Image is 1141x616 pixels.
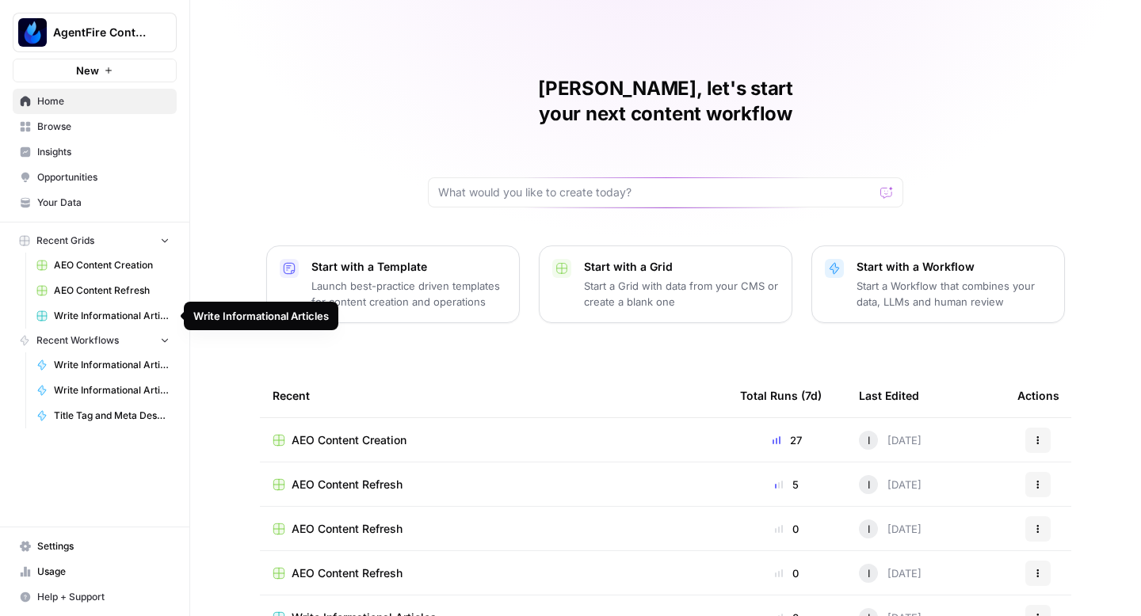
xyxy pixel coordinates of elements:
[13,13,177,52] button: Workspace: AgentFire Content
[292,521,403,537] span: AEO Content Refresh
[292,477,403,492] span: AEO Content Refresh
[29,352,177,378] a: Write Informational Article Body
[37,145,170,159] span: Insights
[584,278,779,310] p: Start a Grid with data from your CMS or create a blank one
[13,584,177,610] button: Help + Support
[311,259,506,275] p: Start with a Template
[273,477,715,492] a: AEO Content Refresh
[584,259,779,275] p: Start with a Grid
[37,565,170,579] span: Usage
[868,477,870,492] span: I
[859,431,922,450] div: [DATE]
[13,89,177,114] a: Home
[37,94,170,108] span: Home
[37,590,170,604] span: Help + Support
[857,259,1051,275] p: Start with a Workflow
[859,519,922,538] div: [DATE]
[13,165,177,190] a: Opportunities
[29,278,177,303] a: AEO Content Refresh
[311,278,506,310] p: Launch best-practice driven templates for content creation and operations
[273,374,715,417] div: Recent
[54,383,170,397] span: Write Informational Article Outline
[13,329,177,352] button: Recent Workflows
[13,534,177,559] a: Settings
[18,18,47,47] img: AgentFire Content Logo
[54,283,170,298] span: AEO Content Refresh
[811,245,1065,323] button: Start with a WorkflowStart a Workflow that combines your data, LLMs and human review
[54,258,170,272] span: AEO Content Creation
[13,229,177,253] button: Recent Grids
[859,564,922,583] div: [DATE]
[13,190,177,215] a: Your Data
[54,309,170,323] span: Write Informational Articles
[868,521,870,537] span: I
[1017,374,1059,417] div: Actions
[740,374,822,417] div: Total Runs (7d)
[54,358,170,372] span: Write Informational Article Body
[868,565,870,581] span: I
[13,59,177,82] button: New
[29,303,177,329] a: Write Informational Articles
[29,403,177,428] a: Title Tag and Meta Description
[37,120,170,134] span: Browse
[859,374,919,417] div: Last Edited
[266,245,520,323] button: Start with a TemplateLaunch best-practice driven templates for content creation and operations
[36,333,119,348] span: Recent Workflows
[13,114,177,139] a: Browse
[37,539,170,553] span: Settings
[428,76,903,127] h1: [PERSON_NAME], let's start your next content workflow
[29,378,177,403] a: Write Informational Article Outline
[53,25,149,40] span: AgentFire Content
[13,559,177,584] a: Usage
[539,245,792,323] button: Start with a GridStart a Grid with data from your CMS or create a blank one
[13,139,177,165] a: Insights
[292,432,406,448] span: AEO Content Creation
[273,565,715,581] a: AEO Content Refresh
[438,184,874,200] input: What would you like to create today?
[292,565,403,581] span: AEO Content Refresh
[36,234,94,248] span: Recent Grids
[76,63,99,78] span: New
[37,170,170,184] span: Opportunities
[740,565,834,581] div: 0
[29,253,177,278] a: AEO Content Creation
[54,409,170,423] span: Title Tag and Meta Description
[857,278,1051,310] p: Start a Workflow that combines your data, LLMs and human review
[273,432,715,448] a: AEO Content Creation
[37,196,170,210] span: Your Data
[273,521,715,537] a: AEO Content Refresh
[740,521,834,537] div: 0
[740,477,834,492] div: 5
[859,475,922,494] div: [DATE]
[868,432,870,448] span: I
[740,432,834,448] div: 27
